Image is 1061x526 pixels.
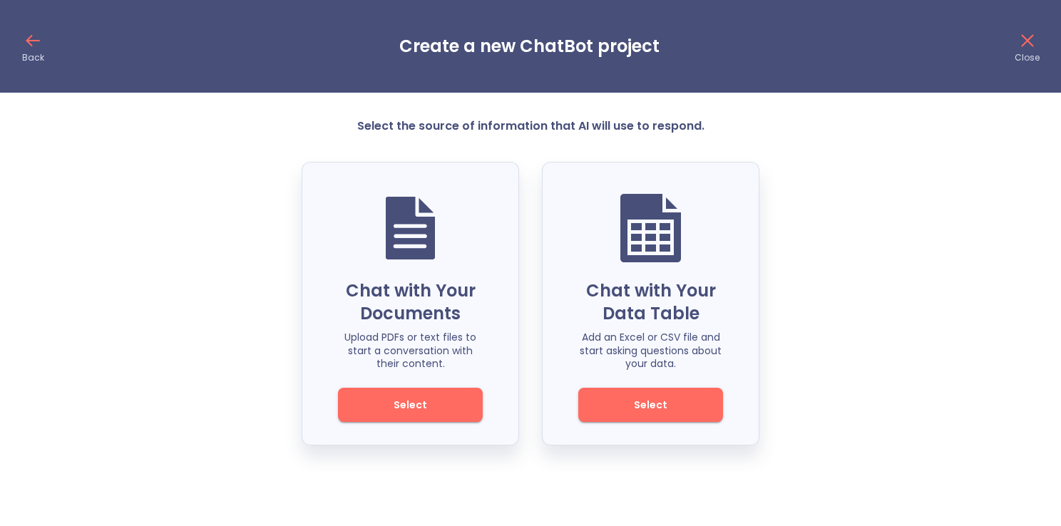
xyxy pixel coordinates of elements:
p: Chat with Your Documents [338,279,483,325]
span: Select [603,396,699,414]
p: Upload PDFs or text files to start a conversation with their content. [338,331,483,371]
p: Add an Excel or CSV file and start asking questions about your data. [578,331,723,371]
p: Close [1015,52,1040,63]
span: Select [362,396,458,414]
button: Select [338,388,483,422]
button: Select [578,388,723,422]
p: Back [22,52,44,63]
h3: Create a new ChatBot project [399,36,660,56]
p: Chat with Your Data Table [578,279,723,325]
